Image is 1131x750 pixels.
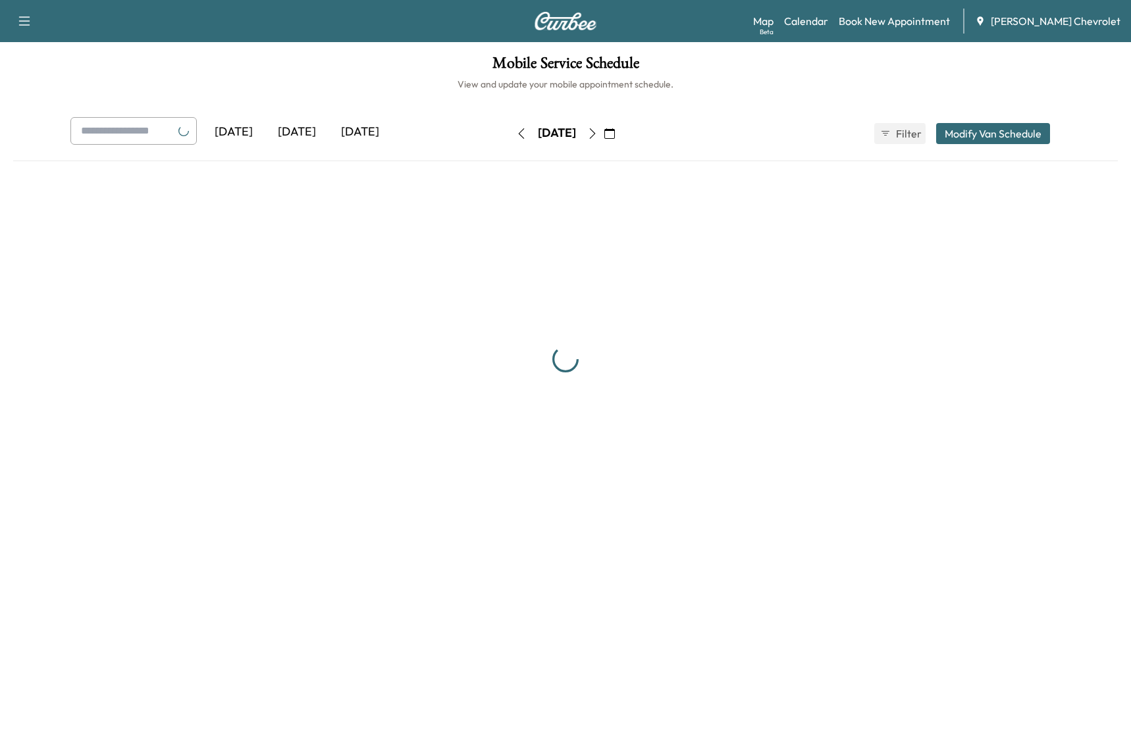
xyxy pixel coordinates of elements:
button: Modify Van Schedule [936,123,1050,144]
a: MapBeta [753,13,774,29]
span: [PERSON_NAME] Chevrolet [991,13,1120,29]
div: Beta [760,27,774,37]
div: [DATE] [538,125,576,141]
span: Filter [896,126,920,141]
a: Book New Appointment [839,13,950,29]
img: Curbee Logo [534,12,597,30]
h6: View and update your mobile appointment schedule. [13,78,1118,91]
div: [DATE] [265,117,329,147]
div: [DATE] [202,117,265,147]
button: Filter [874,123,926,144]
a: Calendar [784,13,828,29]
div: [DATE] [329,117,392,147]
h1: Mobile Service Schedule [13,55,1118,78]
